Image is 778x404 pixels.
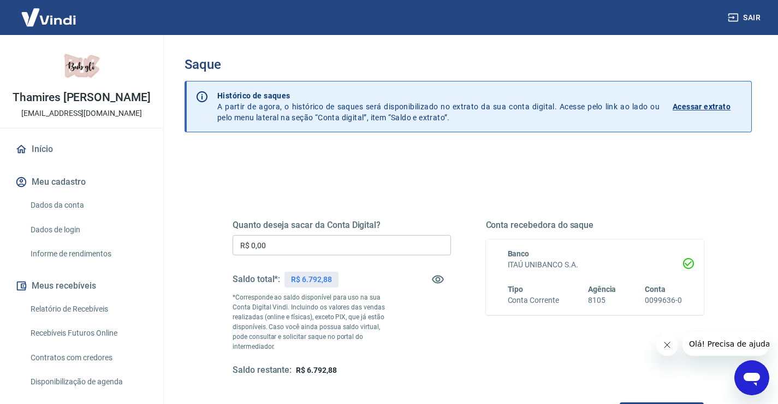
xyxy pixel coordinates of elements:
a: Contratos com credores [26,347,150,369]
p: *Corresponde ao saldo disponível para uso na sua Conta Digital Vindi. Incluindo os valores das ve... [233,292,396,352]
p: Thamires [PERSON_NAME] [13,92,151,103]
img: Vindi [13,1,84,34]
h6: ITAÚ UNIBANCO S.A. [508,259,682,271]
p: [EMAIL_ADDRESS][DOMAIN_NAME] [21,108,142,119]
a: Informe de rendimentos [26,243,150,265]
span: Olá! Precisa de ajuda? [7,8,92,16]
a: Recebíveis Futuros Online [26,322,150,344]
p: Histórico de saques [217,90,660,101]
span: Tipo [508,285,524,294]
button: Sair [726,8,765,28]
span: R$ 6.792,88 [296,366,336,374]
h5: Saldo total*: [233,274,280,285]
span: Banco [508,249,530,258]
button: Meu cadastro [13,170,150,194]
p: A partir de agora, o histórico de saques será disponibilizado no extrato da sua conta digital. Ac... [217,90,660,123]
p: R$ 6.792,88 [291,274,331,285]
h5: Conta recebedora do saque [486,220,704,231]
a: Dados da conta [26,194,150,216]
iframe: Mensagem da empresa [682,332,769,356]
h6: Conta Corrente [508,295,559,306]
a: Disponibilização de agenda [26,371,150,393]
a: Dados de login [26,219,150,241]
h6: 8105 [588,295,616,306]
h6: 0099636-0 [645,295,682,306]
a: Acessar extrato [673,90,743,123]
iframe: Fechar mensagem [656,334,678,356]
img: 9a20556b-e4b4-43ff-a145-4ffc659c7617.jpeg [60,44,104,87]
h5: Quanto deseja sacar da Conta Digital? [233,220,451,231]
iframe: Botão para abrir a janela de mensagens [734,360,769,395]
span: Conta [645,285,666,294]
a: Relatório de Recebíveis [26,298,150,320]
h3: Saque [185,57,752,72]
button: Meus recebíveis [13,274,150,298]
h5: Saldo restante: [233,365,292,376]
p: Acessar extrato [673,101,731,112]
a: Início [13,137,150,161]
span: Agência [588,285,616,294]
